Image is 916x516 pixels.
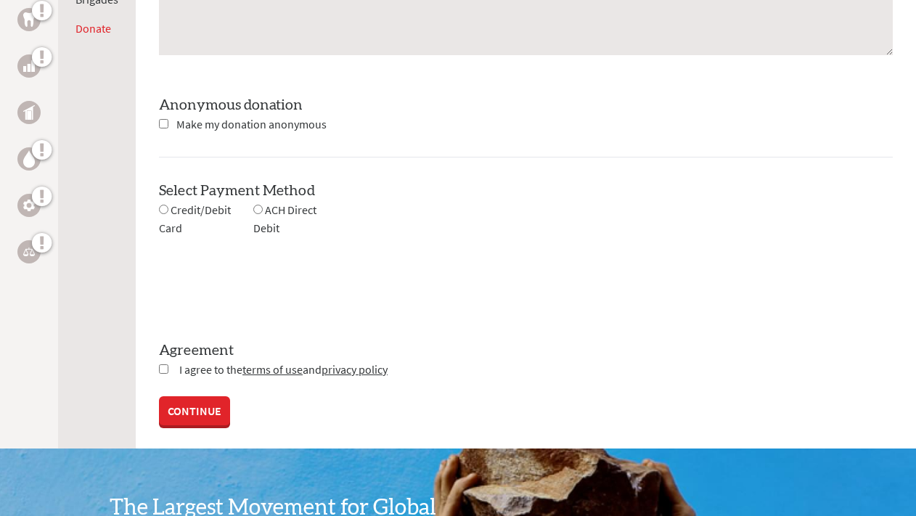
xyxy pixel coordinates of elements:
[23,247,35,256] img: Legal Empowerment
[159,255,380,311] iframe: reCAPTCHA
[17,194,41,217] a: Engineering
[75,20,118,37] li: Donate
[17,101,41,124] a: Public Health
[23,60,35,72] img: Business
[17,240,41,263] a: Legal Empowerment
[159,396,230,425] a: CONTINUE
[23,150,35,167] img: Water
[23,200,35,211] img: Engineering
[17,8,41,31] a: Dental
[322,362,388,377] a: privacy policy
[253,202,316,235] span: ACH Direct Debit
[159,184,315,198] label: Select Payment Method
[23,12,35,26] img: Dental
[159,98,303,112] label: Anonymous donation
[23,105,35,120] img: Public Health
[242,362,303,377] a: terms of use
[17,54,41,78] a: Business
[179,362,388,377] span: I agree to the and
[176,117,327,131] span: Make my donation anonymous
[75,21,111,36] a: Donate
[159,202,231,235] span: Credit/Debit Card
[17,147,41,171] a: Water
[159,340,893,361] label: Agreement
